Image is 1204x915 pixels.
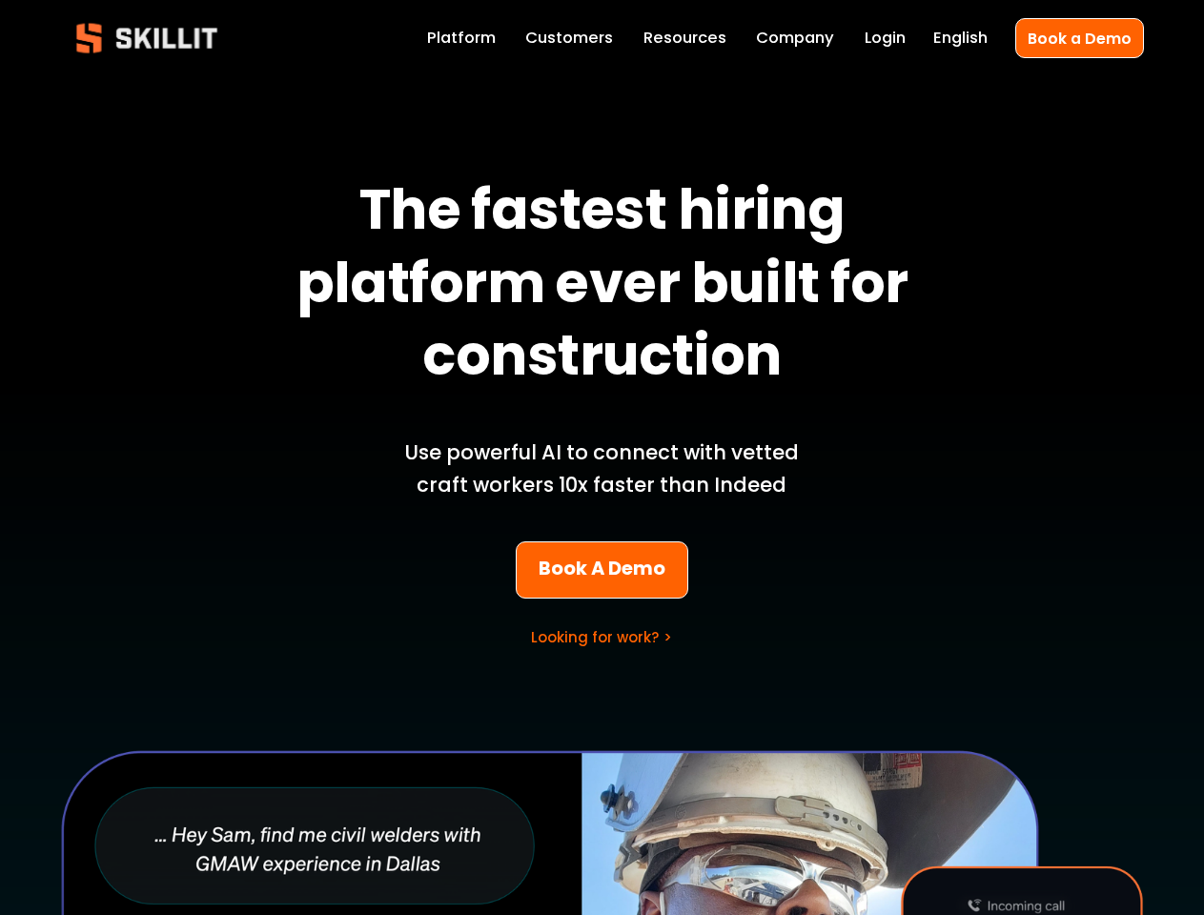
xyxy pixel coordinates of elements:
strong: The fastest hiring platform ever built for construction [296,168,919,409]
a: Book a Demo [1015,18,1144,57]
p: Use powerful AI to connect with vetted craft workers 10x faster than Indeed [379,437,825,501]
a: Login [865,25,906,51]
a: Platform [427,25,496,51]
a: folder dropdown [643,25,726,51]
div: language picker [933,25,988,51]
a: Book A Demo [516,541,687,599]
a: Company [756,25,834,51]
span: Resources [643,27,726,51]
img: Skillit [60,10,234,67]
span: English [933,27,988,51]
a: Customers [525,25,613,51]
a: Looking for work? > [531,627,672,647]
